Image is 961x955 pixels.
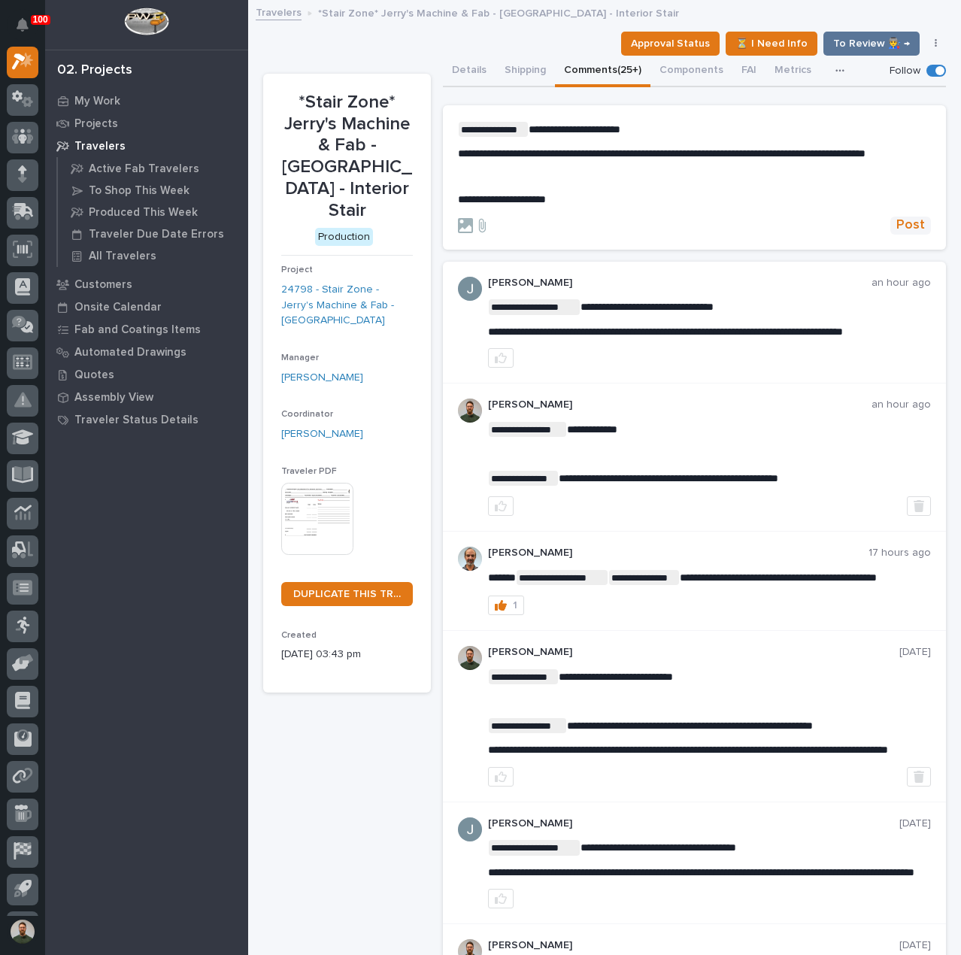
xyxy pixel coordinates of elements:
p: [DATE] 03:43 pm [281,647,413,662]
span: Project [281,265,313,274]
button: Metrics [765,56,820,87]
button: like this post [488,767,514,787]
a: All Travelers [58,245,248,266]
p: Automated Drawings [74,346,186,359]
a: To Shop This Week [58,180,248,201]
p: Projects [74,117,118,131]
button: users-avatar [7,916,38,947]
a: Customers [45,273,248,296]
p: Fab and Coatings Items [74,323,201,337]
button: Approval Status [621,32,720,56]
button: Details [443,56,496,87]
p: [PERSON_NAME] [488,277,872,290]
p: My Work [74,95,120,108]
a: Onsite Calendar [45,296,248,318]
a: DUPLICATE THIS TRAVELER [281,582,413,606]
p: [PERSON_NAME] [488,399,872,411]
a: [PERSON_NAME] [281,426,363,442]
button: like this post [488,889,514,908]
a: Automated Drawings [45,341,248,363]
button: Comments (25+) [555,56,650,87]
button: Post [890,217,931,234]
button: 1 [488,596,524,615]
p: [PERSON_NAME] [488,547,869,559]
p: [PERSON_NAME] [488,817,899,830]
p: Follow [890,65,920,77]
button: like this post [488,496,514,516]
a: Assembly View [45,386,248,408]
div: 1 [513,600,517,611]
p: Active Fab Travelers [89,162,199,176]
span: Approval Status [631,35,710,53]
span: Traveler PDF [281,467,337,476]
button: Notifications [7,9,38,41]
a: Produced This Week [58,202,248,223]
p: Quotes [74,368,114,382]
p: [PERSON_NAME] [488,646,899,659]
a: Travelers [45,135,248,157]
img: AATXAJw4slNr5ea0WduZQVIpKGhdapBAGQ9xVsOeEvl5=s96-c [458,646,482,670]
a: Traveler Due Date Errors [58,223,248,244]
a: 24798 - Stair Zone - Jerry's Machine & Fab - [GEOGRAPHIC_DATA] [281,282,413,329]
span: ⏳ I Need Info [735,35,808,53]
p: *Stair Zone* Jerry's Machine & Fab - [GEOGRAPHIC_DATA] - Interior Stair [318,4,679,20]
p: Travelers [74,140,126,153]
div: 02. Projects [57,62,132,79]
div: Production [315,228,373,247]
p: 100 [33,14,48,25]
a: [PERSON_NAME] [281,370,363,386]
div: Notifications100 [19,18,38,42]
img: AOh14GhUnP333BqRmXh-vZ-TpYZQaFVsuOFmGre8SRZf2A=s96-c [458,547,482,571]
p: [DATE] [899,939,931,952]
p: [PERSON_NAME] [488,939,899,952]
p: Traveler Status Details [74,414,199,427]
p: To Shop This Week [89,184,189,198]
p: Customers [74,278,132,292]
span: Created [281,631,317,640]
p: All Travelers [89,250,156,263]
span: Coordinator [281,410,333,419]
p: Traveler Due Date Errors [89,228,224,241]
p: an hour ago [872,399,931,411]
button: Delete post [907,767,931,787]
p: 17 hours ago [869,547,931,559]
p: Onsite Calendar [74,301,162,314]
a: Traveler Status Details [45,408,248,431]
button: FAI [732,56,765,87]
img: AATXAJw4slNr5ea0WduZQVIpKGhdapBAGQ9xVsOeEvl5=s96-c [458,399,482,423]
a: Travelers [256,3,302,20]
span: Post [896,217,925,234]
button: Delete post [907,496,931,516]
a: Quotes [45,363,248,386]
a: Active Fab Travelers [58,158,248,179]
p: an hour ago [872,277,931,290]
button: ⏳ I Need Info [726,32,817,56]
a: Projects [45,112,248,135]
p: Produced This Week [89,206,198,220]
button: To Review 👨‍🏭 → [823,32,920,56]
img: ACg8ocIJHU6JEmo4GV-3KL6HuSvSpWhSGqG5DdxF6tKpN6m2=s96-c [458,817,482,841]
span: DUPLICATE THIS TRAVELER [293,589,401,599]
p: *Stair Zone* Jerry's Machine & Fab - [GEOGRAPHIC_DATA] - Interior Stair [281,92,413,222]
a: My Work [45,89,248,112]
img: Workspace Logo [124,8,168,35]
p: [DATE] [899,646,931,659]
button: Components [650,56,732,87]
img: ACg8ocIJHU6JEmo4GV-3KL6HuSvSpWhSGqG5DdxF6tKpN6m2=s96-c [458,277,482,301]
p: [DATE] [899,817,931,830]
span: Manager [281,353,319,362]
p: Assembly View [74,391,153,405]
button: like this post [488,348,514,368]
button: Shipping [496,56,555,87]
a: Fab and Coatings Items [45,318,248,341]
span: To Review 👨‍🏭 → [833,35,910,53]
